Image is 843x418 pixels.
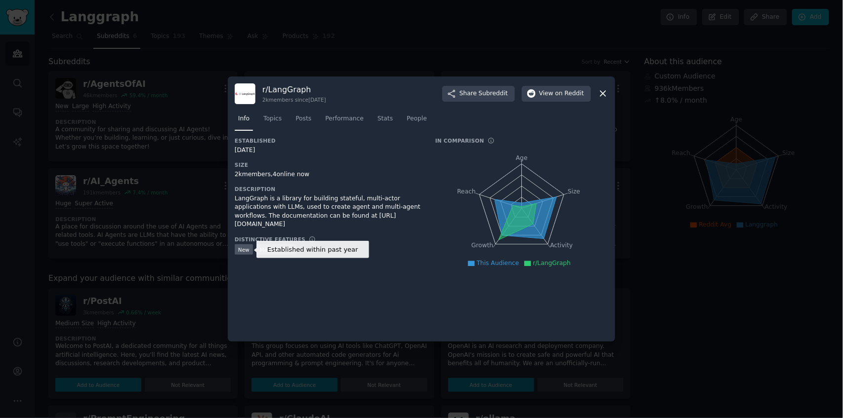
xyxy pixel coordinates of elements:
span: Subreddit [479,89,508,98]
span: People [407,114,427,123]
div: Medium Size [256,244,296,255]
span: Posts [295,114,311,123]
a: Topics [260,111,285,131]
span: Info [238,114,250,123]
span: This Audience [477,260,519,266]
tspan: Size [568,188,580,194]
span: View [539,89,584,98]
a: Posts [292,111,315,131]
tspan: Age [516,154,528,161]
h3: Established [235,137,421,144]
div: LangGraph is a library for building stateful, multi-actor applications with LLMs, used to create ... [235,194,421,229]
h3: Description [235,186,421,192]
button: Viewon Reddit [522,86,591,102]
span: Stats [378,114,393,123]
tspan: Reach [457,188,476,194]
h3: Size [235,161,421,168]
span: Topics [263,114,282,123]
div: 2k members, 4 online now [235,170,421,179]
span: on Reddit [555,89,584,98]
h3: In Comparison [435,137,484,144]
a: Performance [322,111,367,131]
tspan: Growth [471,242,493,249]
a: Info [235,111,253,131]
a: People [403,111,430,131]
tspan: Activity [550,242,573,249]
div: [DATE] [235,146,421,155]
span: Performance [325,114,364,123]
div: New [235,244,253,255]
button: ShareSubreddit [442,86,515,102]
a: Stats [374,111,396,131]
span: r/LangGraph [533,260,571,266]
div: 2k members since [DATE] [262,96,326,103]
h3: r/ LangGraph [262,84,326,95]
img: LangGraph [235,83,255,104]
h3: Distinctive Features [235,236,305,243]
span: Share [460,89,508,98]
